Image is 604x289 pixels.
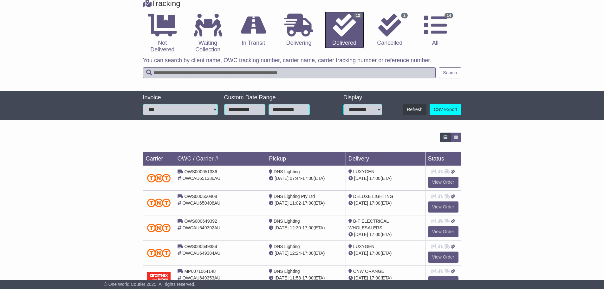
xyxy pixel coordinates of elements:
[182,251,220,256] span: OWCAU649384AU
[325,11,364,49] a: 12 Delivered
[354,13,362,18] span: 12
[348,200,423,207] div: (ETA)
[269,225,343,231] div: - (ETA)
[302,251,314,256] span: 17:00
[302,200,314,206] span: 17:00
[302,176,314,181] span: 17:00
[302,275,314,280] span: 17:00
[425,152,461,166] td: Status
[182,225,220,230] span: OWCAU649392AU
[353,244,374,249] span: LUXYGEN
[428,252,458,263] a: View Order
[353,269,384,274] span: CNW ORANGE
[416,11,455,49] a: 14 All
[182,176,220,181] span: OWCAU651336AU
[147,224,171,232] img: TNT_Domestic.png
[147,249,171,257] img: TNT_Domestic.png
[369,275,380,280] span: 17:00
[274,219,300,224] span: DNS Lighting
[275,251,289,256] span: [DATE]
[224,94,326,101] div: Custom Date Range
[354,232,368,237] span: [DATE]
[428,276,458,287] a: View Order
[428,201,458,213] a: View Order
[354,176,368,181] span: [DATE]
[354,200,368,206] span: [DATE]
[346,152,425,166] td: Delivery
[275,275,289,280] span: [DATE]
[275,176,289,181] span: [DATE]
[369,232,380,237] span: 17:00
[269,250,343,257] div: - (ETA)
[275,225,289,230] span: [DATE]
[269,175,343,182] div: - (ETA)
[184,194,217,199] span: OWS000650408
[369,176,380,181] span: 17:00
[302,225,314,230] span: 17:00
[234,11,273,49] a: In Transit
[147,272,171,284] img: Aramex.png
[439,67,461,78] button: Search
[348,275,423,281] div: (ETA)
[147,174,171,182] img: TNT_Domestic.png
[348,219,389,230] span: B-T ELECTRICAL WHOLESALERS
[175,152,266,166] td: OWC / Carrier #
[428,177,458,188] a: View Order
[143,94,218,101] div: Invoice
[290,176,301,181] span: 07:44
[274,244,300,249] span: DNS Lighting
[428,226,458,237] a: View Order
[184,169,217,174] span: OWS000651336
[182,275,220,280] span: OWCAU649353AU
[269,200,343,207] div: - (ETA)
[274,169,300,174] span: DNS Lighting
[348,231,423,238] div: (ETA)
[369,200,380,206] span: 17:00
[401,13,408,18] span: 2
[403,104,426,115] button: Refresh
[184,219,217,224] span: OWS000649392
[290,225,301,230] span: 12:30
[184,244,217,249] span: OWS000649384
[269,275,343,281] div: - (ETA)
[290,200,301,206] span: 11:02
[353,194,393,199] span: DELUXE LIGHTING
[275,200,289,206] span: [DATE]
[445,13,453,18] span: 14
[147,199,171,207] img: TNT_Domestic.png
[343,94,382,101] div: Display
[266,152,346,166] td: Pickup
[348,175,423,182] div: (ETA)
[290,251,301,256] span: 12:24
[274,269,300,274] span: DNS Lighting
[369,251,380,256] span: 17:00
[279,11,318,49] a: Delivering
[354,275,368,280] span: [DATE]
[104,282,196,287] span: © One World Courier 2025. All rights reserved.
[370,11,409,49] a: 2 Cancelled
[274,194,315,199] span: DNS Lighting Pty Ltd
[143,152,175,166] td: Carrier
[354,251,368,256] span: [DATE]
[143,57,461,64] p: You can search by client name, OWC tracking number, carrier name, carrier tracking number or refe...
[184,269,216,274] span: MP0071064148
[348,250,423,257] div: (ETA)
[290,275,301,280] span: 11:53
[143,11,182,56] a: Not Delivered
[430,104,461,115] a: CSV Export
[182,200,220,206] span: OWCAU650408AU
[353,169,374,174] span: LUXYGEN
[188,11,227,56] a: Waiting Collection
